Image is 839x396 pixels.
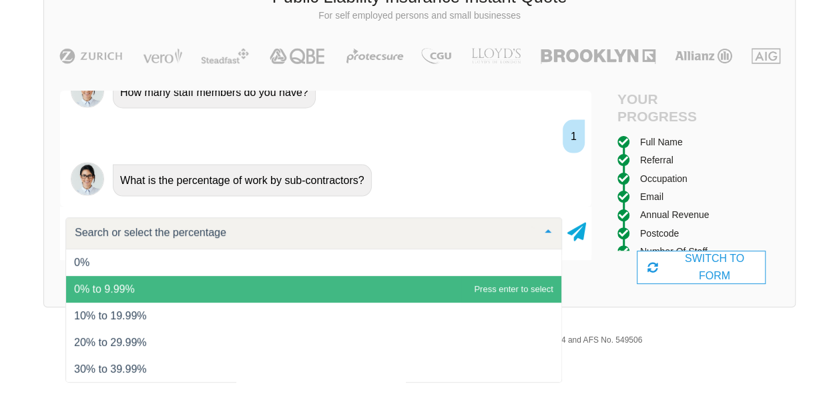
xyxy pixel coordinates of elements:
div: SWITCH TO FORM [637,251,766,284]
img: QBE | Public Liability Insurance [262,48,334,64]
div: Occupation [640,171,687,186]
img: Brooklyn | Public Liability Insurance [535,48,660,64]
img: LLOYD's | Public Liability Insurance [464,48,528,64]
div: Postcode [640,226,679,241]
img: Chatbot | PLI [71,74,104,107]
span: 0% [74,257,89,268]
img: Zurich | Public Liability Insurance [53,48,129,64]
img: Steadfast | Public Liability Insurance [196,48,254,64]
div: What is the percentage of work by sub-contractors? [113,164,372,196]
div: Number of staff [640,244,708,259]
img: Allianz | Public Liability Insurance [668,48,739,64]
input: Search or select the percentage [71,226,535,239]
p: For self employed persons and small businesses [54,9,785,23]
span: 30% to 39.99% [74,363,147,375]
span: 20% to 29.99% [74,337,147,348]
span: 10% to 19.99% [74,310,147,321]
img: Chatbot | PLI [71,162,104,195]
img: AIG | Public Liability Insurance [746,48,786,64]
div: How many staff members do you have? [113,76,316,108]
img: Vero | Public Liability Insurance [137,48,188,64]
div: Referral [640,153,673,167]
div: Full Name [640,135,683,149]
div: Annual Revenue [640,207,710,222]
h4: Your Progress [617,91,702,124]
div: Email [640,189,663,204]
img: Protecsure | Public Liability Insurance [341,48,408,64]
div: 1 [563,119,585,153]
span: 0% to 9.99% [74,283,135,295]
img: CGU | Public Liability Insurance [416,48,456,64]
